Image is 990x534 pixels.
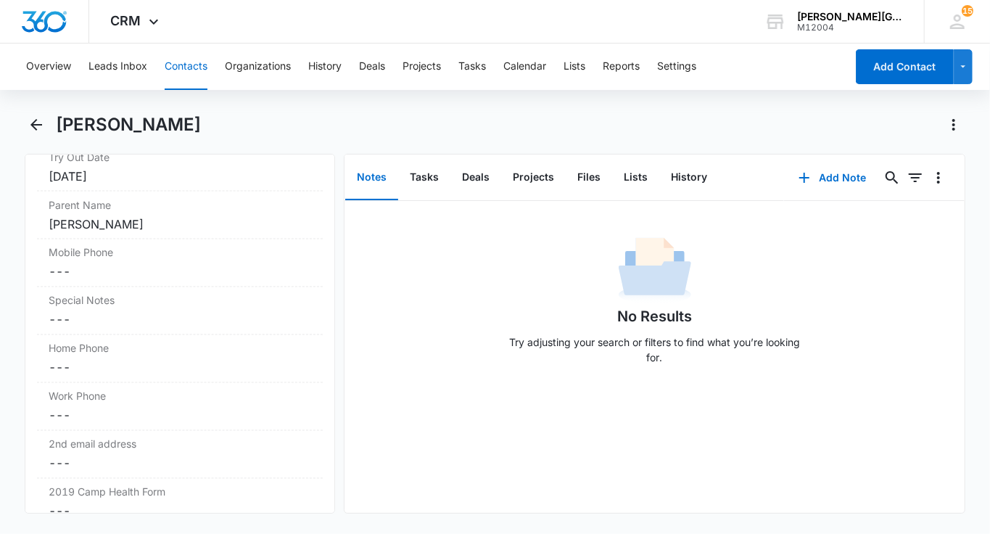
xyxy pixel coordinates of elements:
div: account id [797,22,903,33]
button: Tasks [398,155,450,200]
button: Deals [359,44,385,90]
button: Settings [657,44,696,90]
div: Parent Name[PERSON_NAME] [37,192,323,239]
button: Add Note [784,160,880,195]
label: Special Notes [49,293,311,308]
button: Reports [603,44,640,90]
span: 15 [962,5,973,17]
button: Overview [26,44,71,90]
label: 2nd email address [49,437,311,452]
dd: --- [49,263,311,281]
button: Lists [564,44,585,90]
label: Home Phone [49,341,311,356]
label: 2019 Camp Health Form [49,485,311,500]
button: Files [566,155,612,200]
label: Parent Name [49,197,311,213]
button: Contacts [165,44,207,90]
button: Projects [501,155,566,200]
button: Filters [904,166,927,189]
div: Try Out Date[DATE] [37,144,323,192]
button: Deals [450,155,501,200]
label: Try Out Date [49,149,311,165]
button: Lists [612,155,659,200]
button: Tasks [458,44,486,90]
dd: --- [49,503,311,520]
button: History [308,44,342,90]
div: Special Notes--- [37,287,323,335]
button: History [659,155,719,200]
img: No Data [619,233,691,305]
button: Organizations [225,44,291,90]
h1: No Results [617,305,692,327]
button: Back [25,113,47,136]
h1: [PERSON_NAME] [56,114,201,136]
button: Actions [942,113,965,136]
div: account name [797,11,903,22]
button: Notes [345,155,398,200]
dd: --- [49,407,311,424]
div: Work Phone--- [37,383,323,431]
label: Mobile Phone [49,245,311,260]
button: Leads Inbox [88,44,147,90]
div: 2019 Camp Health Form--- [37,479,323,527]
div: Home Phone--- [37,335,323,383]
div: 2nd email address--- [37,431,323,479]
div: [DATE] [49,168,311,185]
dd: --- [49,455,311,472]
dd: --- [49,359,311,377]
button: Search... [880,166,904,189]
button: Calendar [503,44,546,90]
label: Work Phone [49,389,311,404]
span: CRM [111,13,141,28]
button: Overflow Menu [927,166,950,189]
button: Add Contact [856,49,954,84]
button: Projects [403,44,441,90]
div: Mobile Phone--- [37,239,323,287]
div: [PERSON_NAME] [49,215,311,233]
p: Try adjusting your search or filters to find what you’re looking for. [503,334,807,365]
dd: --- [49,311,311,329]
div: notifications count [962,5,973,17]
